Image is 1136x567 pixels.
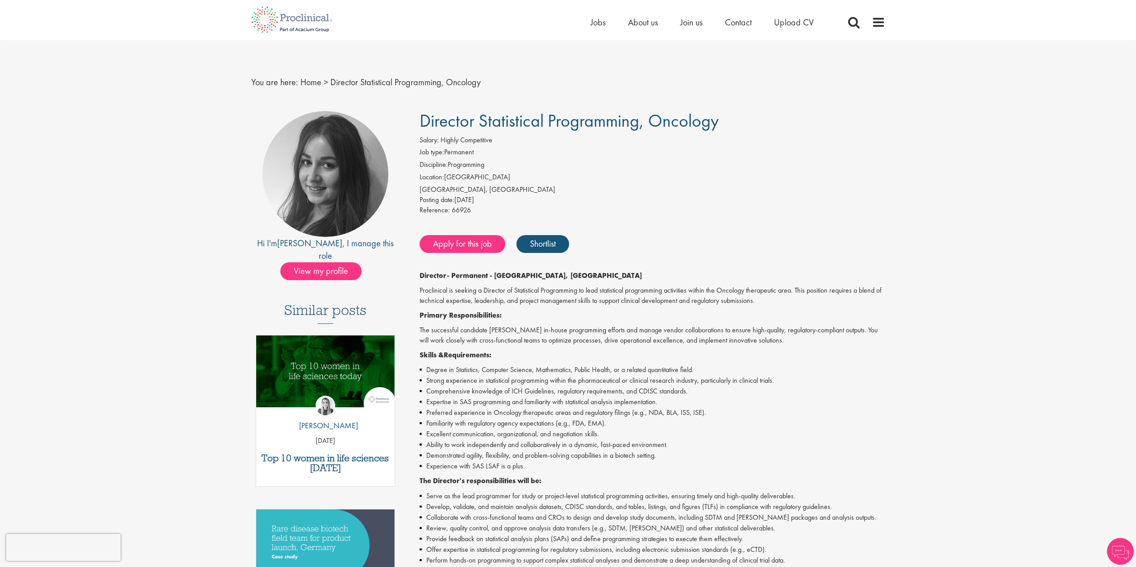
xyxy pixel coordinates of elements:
[420,544,885,555] li: Offer expertise in statistical programming for regulatory submissions, including electronic submi...
[441,135,492,145] span: Highly Competitive
[420,185,885,195] div: [GEOGRAPHIC_DATA], [GEOGRAPHIC_DATA]
[261,453,391,473] a: Top 10 women in life sciences [DATE]
[420,429,885,439] li: Excellent communication, organizational, and negotiation skills.
[251,237,400,262] div: Hi I'm , I manage this role
[420,439,885,450] li: Ability to work independently and collaboratively in a dynamic, fast-paced environment.
[280,262,362,280] span: View my profile
[256,436,395,446] p: [DATE]
[420,325,885,346] p: The successful candidate [PERSON_NAME] in-house programming efforts and manage vendor collaborati...
[316,396,335,415] img: Hannah Burke
[292,396,358,436] a: Hannah Burke [PERSON_NAME]
[774,17,814,28] a: Upload CV
[420,407,885,418] li: Preferred experience in Oncology therapeutic areas and regulatory filings (e.g., NDA, BLA, ISS, I...
[420,195,454,204] span: Posting date:
[262,111,388,237] img: imeage of recruiter Heidi Hennigan
[324,76,328,88] span: >
[420,397,885,407] li: Expertise in SAS programming and familiarity with statistical analysis implementation.
[256,335,395,414] a: Link to a post
[420,160,448,170] label: Discipline:
[591,17,606,28] a: Jobs
[1107,538,1134,565] img: Chatbot
[444,350,491,360] strong: Requirements:
[420,135,439,145] label: Salary:
[420,172,885,185] li: [GEOGRAPHIC_DATA]
[420,461,885,472] li: Experience with SAS LSAF is a plus.
[420,235,505,253] a: Apply for this job
[420,476,541,485] strong: The Director's responsibilities will be:
[420,450,885,461] li: Demonstrated agility, flexibility, and problem-solving capabilities in a biotech setting.
[628,17,658,28] a: About us
[452,205,471,215] span: 66926
[420,286,885,306] p: Proclinical is seeking a Director of Statistical Programming to lead statistical programming acti...
[280,264,370,276] a: View my profile
[516,235,569,253] a: Shortlist
[420,501,885,512] li: Develop, validate, and maintain analysis datasets, CDISC standards, and tables, listings, and fig...
[420,375,885,386] li: Strong experience in statistical programming within the pharmaceutical or clinical research indus...
[420,523,885,534] li: Review, quality control, and approve analysis data transfers (e.g., SDTM, [PERSON_NAME]) and othe...
[420,555,885,566] li: Perform hands-on programming to support complex statistical analyses and demonstrate a deep under...
[330,76,481,88] span: Director Statistical Programming, Oncology
[420,271,447,280] strong: Director
[420,386,885,397] li: Comprehensive knowledge of ICH Guidelines, regulatory requirements, and CDISC standards.
[256,335,395,407] img: Top 10 women in life sciences today
[420,418,885,429] li: Familiarity with regulatory agency expectations (e.g., FDA, EMA).
[277,237,342,249] a: [PERSON_NAME]
[680,17,703,28] a: Join us
[420,195,885,205] div: [DATE]
[420,350,444,360] strong: Skills &
[420,310,502,320] strong: Primary Responsibilities:
[300,76,321,88] a: breadcrumb link
[420,364,885,375] li: Degree in Statistics, Computer Science, Mathematics, Public Health, or a related quantitative field.
[420,172,444,182] label: Location:
[420,147,885,160] li: Permanent
[447,271,642,280] strong: - Permanent - [GEOGRAPHIC_DATA], [GEOGRAPHIC_DATA]
[251,76,298,88] span: You are here:
[420,491,885,501] li: Serve as the lead programmer for study or project-level statistical programming activities, ensur...
[420,512,885,523] li: Collaborate with cross-functional teams and CROs to design and develop study documents, including...
[420,534,885,544] li: Provide feedback on statistical analysis plans (SAPs) and define programming strategies to execut...
[292,420,358,431] p: [PERSON_NAME]
[725,17,752,28] a: Contact
[420,205,450,215] label: Reference:
[420,147,444,157] label: Job type:
[284,302,366,324] h3: Similar posts
[420,160,885,172] li: Programming
[6,534,121,561] iframe: reCAPTCHA
[420,109,719,132] span: Director Statistical Programming, Oncology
